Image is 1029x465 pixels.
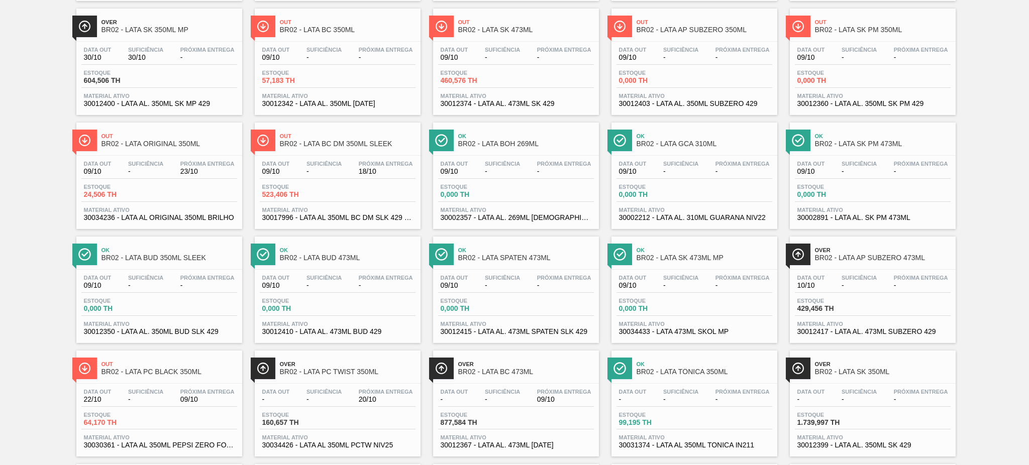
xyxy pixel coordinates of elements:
span: 0,000 TH [797,191,868,198]
span: - [306,396,342,403]
span: Data out [441,275,468,281]
span: Ok [458,133,594,139]
a: ÍconeOverBR02 - LATA SK 350ML MPData out30/10Suficiência30/10Próxima Entrega-Estoque604,506 THMat... [69,1,247,115]
span: Próxima Entrega [715,161,770,167]
span: BR02 - LATA BC 473ML [458,368,594,376]
span: Data out [84,47,112,53]
span: - [663,396,698,403]
span: - [537,282,591,289]
span: BR02 - LATA GCA 310ML [637,140,772,148]
span: Out [280,19,416,25]
span: BR02 - LATA SK PM 350ML [815,26,951,34]
span: 604,506 TH [84,77,154,84]
span: - [894,168,948,175]
a: ÍconeOutBR02 - LATA BC 350MLData out09/10Suficiência-Próxima Entrega-Estoque57,183 THMaterial ati... [247,1,426,115]
span: 30034236 - LATA AL ORIGINAL 350ML BRILHO [84,214,235,221]
span: - [842,168,877,175]
span: Próxima Entrega [359,275,413,281]
span: 18/10 [359,168,413,175]
span: - [485,168,520,175]
span: 30/10 [84,54,112,61]
span: Material ativo [262,321,413,327]
span: 30017996 - LATA AL 350ML BC DM SLK 429 BRILHO [262,214,413,221]
a: ÍconeOutBR02 - LATA AP SUBZERO 350MLData out09/10Suficiência-Próxima Entrega-Estoque0,000 THMater... [604,1,782,115]
span: Ok [458,247,594,253]
span: Próxima Entrega [359,47,413,53]
span: 30012403 - LATA AL. 350ML SUBZERO 429 [619,100,770,107]
span: 09/10 [619,54,647,61]
span: Estoque [262,70,333,76]
span: Suficiência [663,389,698,395]
span: 30012367 - LATA AL. 473ML BC 429 [441,441,591,449]
img: Ícone [613,20,626,33]
span: 0,000 TH [441,191,511,198]
span: 09/10 [619,282,647,289]
img: Ícone [792,134,804,147]
span: 09/10 [262,54,290,61]
span: Over [815,361,951,367]
span: 30/10 [128,54,163,61]
span: 30012400 - LATA AL. 350ML SK MP 429 [84,100,235,107]
span: Material ativo [797,434,948,440]
span: Próxima Entrega [715,389,770,395]
a: ÍconeOutBR02 - LATA BC DM 350ML SLEEKData out09/10Suficiência-Próxima Entrega18/10Estoque523,406 ... [247,115,426,229]
span: Data out [441,47,468,53]
span: Data out [619,47,647,53]
span: 09/10 [441,54,468,61]
span: - [715,396,770,403]
span: Material ativo [619,434,770,440]
img: Ícone [257,362,269,375]
span: Próxima Entrega [894,275,948,281]
span: Material ativo [441,321,591,327]
span: Ok [637,361,772,367]
span: Over [815,247,951,253]
span: Suficiência [663,275,698,281]
span: 30012350 - LATA AL. 350ML BUD SLK 429 [84,328,235,335]
a: ÍconeOutBR02 - LATA PC BLACK 350MLData out22/10Suficiência-Próxima Entrega09/10Estoque64,170 THMa... [69,343,247,457]
span: BR02 - LATA ORIGINAL 350ML [101,140,237,148]
span: 20/10 [359,396,413,403]
span: Suficiência [306,275,342,281]
img: Ícone [78,362,91,375]
span: - [894,282,948,289]
span: Estoque [84,412,154,418]
a: ÍconeOkBR02 - LATA GCA 310MLData out09/10Suficiência-Próxima Entrega-Estoque0,000 THMaterial ativ... [604,115,782,229]
span: - [894,396,948,403]
span: Ok [815,133,951,139]
a: ÍconeOkBR02 - LATA SK PM 473MLData out09/10Suficiência-Próxima Entrega-Estoque0,000 THMaterial at... [782,115,961,229]
span: Ok [637,247,772,253]
span: Material ativo [84,321,235,327]
span: Estoque [797,184,868,190]
span: Próxima Entrega [359,161,413,167]
span: Data out [262,389,290,395]
span: Estoque [619,412,689,418]
span: Suficiência [485,161,520,167]
span: - [306,282,342,289]
span: 0,000 TH [797,77,868,84]
img: Ícone [257,248,269,261]
img: Ícone [78,248,91,261]
span: Suficiência [306,389,342,395]
span: - [797,396,825,403]
span: Estoque [441,298,511,304]
span: - [537,54,591,61]
span: 09/10 [797,54,825,61]
span: Próxima Entrega [715,275,770,281]
span: 30002212 - LATA AL. 310ML GUARANA NIV22 [619,214,770,221]
span: 0,000 TH [262,305,333,312]
span: Material ativo [262,93,413,99]
span: 30012415 - LATA AL. 473ML SPATEN SLK 429 [441,328,591,335]
span: Out [637,19,772,25]
span: Suficiência [128,47,163,53]
span: - [663,282,698,289]
span: Suficiência [842,161,877,167]
span: Suficiência [306,47,342,53]
span: BR02 - LATA BOH 269ML [458,140,594,148]
span: 0,000 TH [619,191,689,198]
span: Suficiência [663,161,698,167]
span: 64,170 TH [84,419,154,426]
span: 30031374 - LATA AL 350ML TONICA IN211 [619,441,770,449]
span: 09/10 [797,168,825,175]
span: Material ativo [84,207,235,213]
span: 09/10 [84,168,112,175]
